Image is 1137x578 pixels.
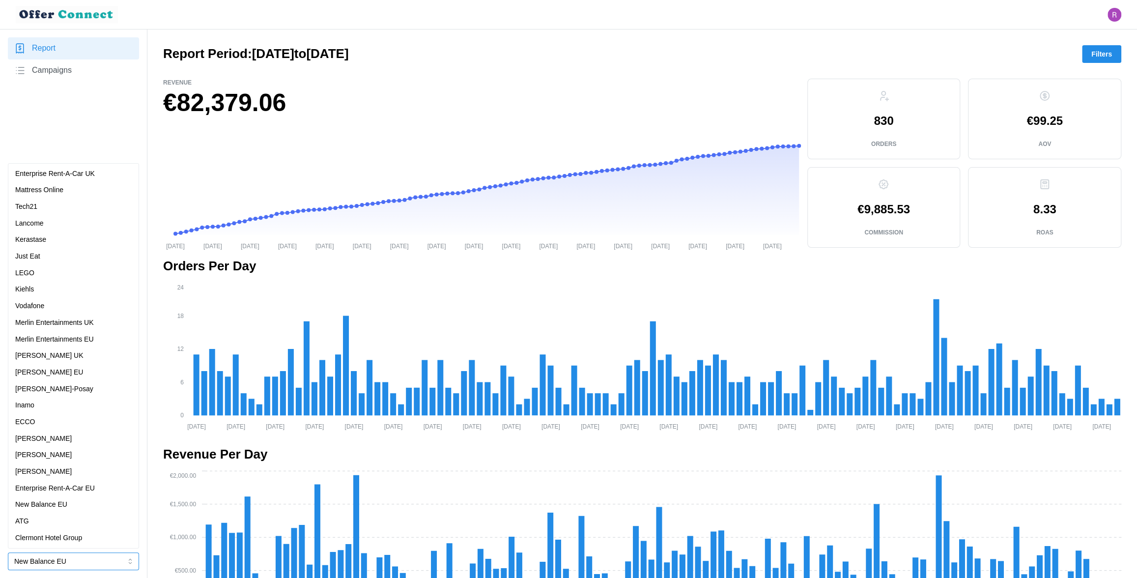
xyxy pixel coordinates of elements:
[1108,8,1121,22] button: Open user button
[738,423,757,430] tspan: [DATE]
[502,423,521,430] tspan: [DATE]
[15,400,34,411] p: Inamo
[163,79,799,87] p: Revenue
[15,516,29,527] p: ATG
[935,423,954,430] tspan: [DATE]
[1033,203,1056,215] p: 8.33
[763,242,782,249] tspan: [DATE]
[502,242,520,249] tspan: [DATE]
[15,202,37,212] p: Tech21
[576,242,595,249] tspan: [DATE]
[15,334,94,345] p: Merlin Entertainments EU
[974,423,993,430] tspan: [DATE]
[864,229,903,237] p: Commission
[180,379,184,386] tspan: 6
[180,412,184,419] tspan: 0
[15,251,40,262] p: Just Eat
[15,417,35,428] p: ECCO
[170,472,197,479] tspan: €2,000.00
[32,42,56,55] span: Report
[463,423,482,430] tspan: [DATE]
[344,423,363,430] tspan: [DATE]
[177,346,184,352] tspan: 12
[1053,423,1072,430] tspan: [DATE]
[857,203,910,215] p: €9,885.53
[688,242,707,249] tspan: [DATE]
[177,284,184,290] tspan: 24
[163,446,1121,463] h2: Revenue Per Day
[1092,423,1111,430] tspan: [DATE]
[871,140,896,148] p: Orders
[8,552,139,570] button: New Balance EU
[15,169,95,179] p: Enterprise Rent-A-Car UK
[1026,115,1062,127] p: €99.25
[726,242,744,249] tspan: [DATE]
[817,423,835,430] tspan: [DATE]
[651,242,670,249] tspan: [DATE]
[15,218,44,229] p: Lancome
[15,301,44,312] p: Vodafone
[15,433,72,444] p: [PERSON_NAME]
[15,268,34,279] p: LEGO
[315,242,334,249] tspan: [DATE]
[541,423,560,430] tspan: [DATE]
[170,534,197,541] tspan: €1,000.00
[163,87,799,119] h1: €82,379.06
[15,185,63,196] p: Mattress Online
[15,284,34,295] p: Kiehls
[177,313,184,319] tspan: 18
[581,423,599,430] tspan: [DATE]
[15,350,83,361] p: [PERSON_NAME] UK
[15,450,72,461] p: [PERSON_NAME]
[163,45,348,62] h2: Report Period: [DATE] to [DATE]
[390,242,409,249] tspan: [DATE]
[170,501,197,508] tspan: €1,500.00
[8,59,139,82] a: Campaigns
[614,242,632,249] tspan: [DATE]
[1038,140,1051,148] p: AOV
[699,423,717,430] tspan: [DATE]
[620,423,639,430] tspan: [DATE]
[1108,8,1121,22] img: Ryan Gribben
[16,6,118,23] img: loyalBe Logo
[15,466,72,477] p: [PERSON_NAME]
[384,423,403,430] tspan: [DATE]
[8,37,139,59] a: Report
[175,567,197,574] tspan: €500.00
[203,242,222,249] tspan: [DATE]
[1036,229,1053,237] p: ROAS
[278,242,297,249] tspan: [DATE]
[15,367,83,378] p: [PERSON_NAME] EU
[187,423,206,430] tspan: [DATE]
[163,258,1121,275] h2: Orders Per Day
[427,242,446,249] tspan: [DATE]
[241,242,259,249] tspan: [DATE]
[32,64,72,77] span: Campaigns
[539,242,558,249] tspan: [DATE]
[1014,423,1032,430] tspan: [DATE]
[227,423,245,430] tspan: [DATE]
[424,423,442,430] tspan: [DATE]
[15,318,94,328] p: Merlin Entertainments UK
[15,533,82,544] p: Clermont Hotel Group
[305,423,324,430] tspan: [DATE]
[353,242,371,249] tspan: [DATE]
[15,483,95,494] p: Enterprise Rent-A-Car EU
[266,423,284,430] tspan: [DATE]
[659,423,678,430] tspan: [DATE]
[15,384,93,395] p: [PERSON_NAME]-Posay
[15,234,46,245] p: Kerastase
[896,423,914,430] tspan: [DATE]
[856,423,875,430] tspan: [DATE]
[166,242,185,249] tspan: [DATE]
[15,499,67,510] p: New Balance EU
[1091,46,1112,62] span: Filters
[1082,45,1121,63] button: Filters
[464,242,483,249] tspan: [DATE]
[874,115,893,127] p: 830
[777,423,796,430] tspan: [DATE]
